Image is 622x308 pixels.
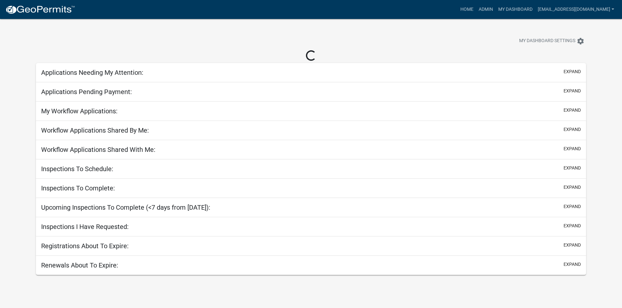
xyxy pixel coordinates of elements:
h5: Upcoming Inspections To Complete (<7 days from [DATE]): [41,203,210,211]
button: expand [564,222,581,229]
button: expand [564,68,581,75]
i: settings [577,37,584,45]
h5: Registrations About To Expire: [41,242,129,250]
h5: Workflow Applications Shared With Me: [41,146,155,154]
button: expand [564,145,581,152]
h5: My Workflow Applications: [41,107,118,115]
a: Admin [476,3,496,16]
a: My Dashboard [496,3,535,16]
button: My Dashboard Settingssettings [514,35,590,47]
h5: Renewals About To Expire: [41,261,118,269]
button: expand [564,126,581,133]
h5: Workflow Applications Shared By Me: [41,126,149,134]
a: [EMAIL_ADDRESS][DOMAIN_NAME] [535,3,617,16]
button: expand [564,165,581,171]
span: My Dashboard Settings [519,37,575,45]
h5: Inspections To Complete: [41,184,115,192]
button: expand [564,107,581,114]
h5: Inspections To Schedule: [41,165,113,173]
button: expand [564,88,581,94]
a: Home [458,3,476,16]
button: expand [564,242,581,249]
h5: Applications Needing My Attention: [41,69,143,76]
h5: Inspections I Have Requested: [41,223,129,231]
button: expand [564,184,581,191]
button: expand [564,261,581,268]
h5: Applications Pending Payment: [41,88,132,96]
button: expand [564,203,581,210]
